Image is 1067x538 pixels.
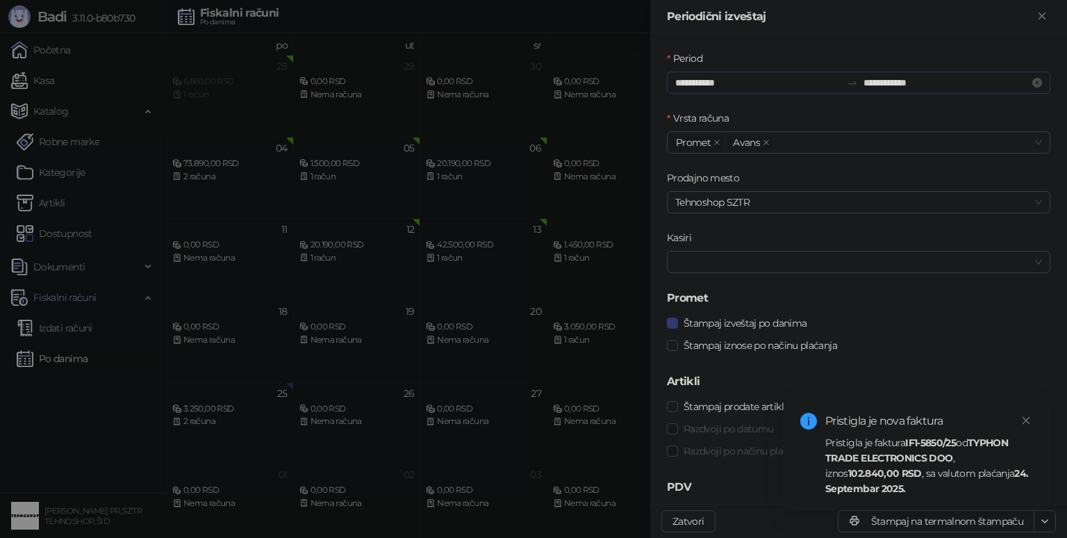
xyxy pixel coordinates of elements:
button: Zatvori [1034,8,1050,25]
input: Period [675,75,841,90]
h5: Artikli [667,373,1050,390]
strong: IF1-5850/25 [905,437,956,449]
strong: 102.840,00 RSD [848,467,922,480]
label: Vrsta računa [667,111,738,126]
h5: PDV [667,479,1050,496]
span: close-circle [1032,78,1042,88]
label: Prodajno mesto [667,170,747,186]
button: Štampaj na termalnom štampaču [838,510,1034,532]
label: Kasiri [667,230,700,245]
a: Close [1018,413,1034,428]
span: Razdvoji po datumu [678,421,779,437]
button: Zatvori [661,510,716,532]
div: Pristigla je nova faktura [825,413,1034,430]
span: Razdvoji po načinu plaćanja [678,443,812,459]
strong: 24. Septembar 2025. [825,467,1029,495]
h5: Promet [667,290,1050,307]
span: Avans [733,135,760,150]
span: Štampaj prodate artikle [678,399,794,414]
span: info-circle [800,413,817,430]
label: Period [667,51,711,66]
span: Promet [676,135,711,150]
span: close [1021,416,1031,425]
span: Štampaj iznose po načinu plaćanja [678,338,843,353]
span: Tehnoshop SZTR [675,192,1042,213]
div: Pristigla je faktura od , iznos , sa valutom plaćanja [825,435,1034,496]
span: close [763,139,770,146]
span: to [847,77,858,88]
span: close [713,139,720,146]
div: Periodični izveštaj [667,8,1034,25]
span: Štampaj izveštaj po danima [678,316,812,331]
span: swap-right [847,77,858,88]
